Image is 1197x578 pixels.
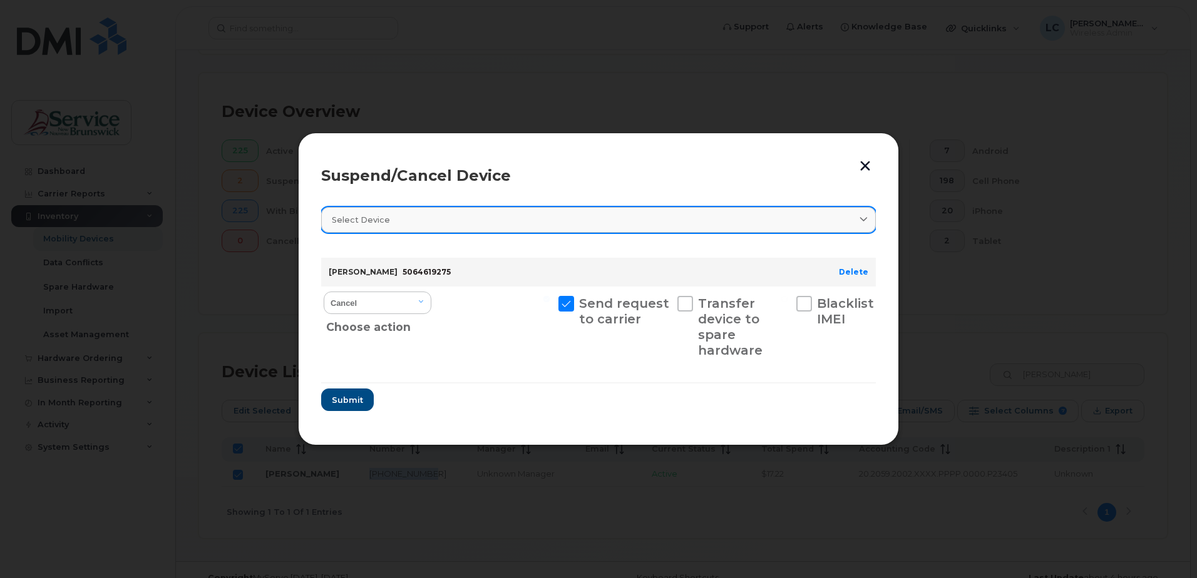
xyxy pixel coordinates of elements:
input: Blacklist IMEI [781,296,788,302]
div: Suspend/Cancel Device [321,168,876,183]
span: Blacklist IMEI [817,296,874,327]
a: Delete [839,267,868,276]
button: Submit [321,388,374,411]
a: Select device [321,207,876,233]
span: 5064619275 [403,267,451,276]
span: Select device [332,214,390,226]
div: Choose action [326,313,432,337]
span: Transfer device to spare hardware [698,296,763,358]
strong: [PERSON_NAME] [329,267,398,276]
span: Send request to carrier [579,296,669,327]
span: Submit [332,394,363,406]
input: Transfer device to spare hardware [662,296,669,302]
input: Send request to carrier [543,296,550,302]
